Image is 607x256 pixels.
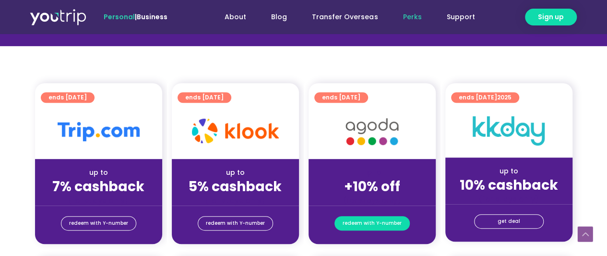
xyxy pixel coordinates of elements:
[538,12,564,22] span: Sign up
[453,194,565,204] div: (for stays only)
[314,92,368,103] a: ends [DATE]
[299,8,390,26] a: Transfer Overseas
[460,176,558,195] strong: 10% cashback
[390,8,434,26] a: Perks
[316,195,428,206] div: (for stays only)
[69,217,128,230] span: redeem with Y-number
[43,168,155,178] div: up to
[497,93,512,101] span: 2025
[212,8,259,26] a: About
[52,177,144,196] strong: 7% cashback
[259,8,299,26] a: Blog
[451,92,519,103] a: ends [DATE]2025
[525,9,577,25] a: Sign up
[343,217,402,230] span: redeem with Y-number
[193,8,487,26] nav: Menu
[434,8,487,26] a: Support
[498,215,520,228] span: get deal
[41,92,95,103] a: ends [DATE]
[178,92,231,103] a: ends [DATE]
[322,92,360,103] span: ends [DATE]
[459,92,512,103] span: ends [DATE]
[179,195,291,206] div: (for stays only)
[363,168,381,177] span: up to
[104,12,135,22] span: Personal
[474,214,544,229] a: get deal
[179,168,291,178] div: up to
[198,216,273,231] a: redeem with Y-number
[344,177,400,196] strong: +10% off
[185,92,224,103] span: ends [DATE]
[104,12,167,22] span: |
[61,216,136,231] a: redeem with Y-number
[189,177,282,196] strong: 5% cashback
[48,92,87,103] span: ends [DATE]
[137,12,167,22] a: Business
[43,195,155,206] div: (for stays only)
[334,216,410,231] a: redeem with Y-number
[206,217,265,230] span: redeem with Y-number
[453,166,565,176] div: up to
